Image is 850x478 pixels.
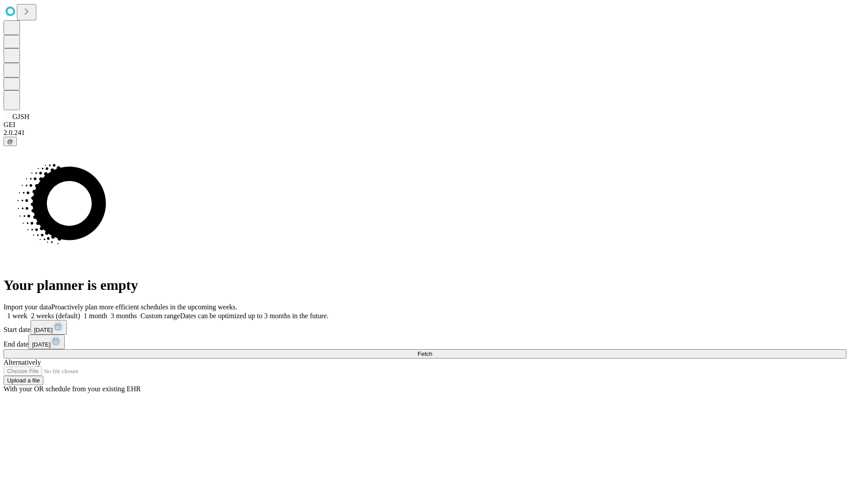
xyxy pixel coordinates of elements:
button: @ [4,137,17,146]
span: @ [7,138,13,145]
span: Dates can be optimized up to 3 months in the future. [180,312,328,320]
span: 3 months [111,312,137,320]
span: Alternatively [4,358,41,366]
div: GEI [4,121,846,129]
span: [DATE] [32,341,50,348]
span: Proactively plan more efficient schedules in the upcoming weeks. [51,303,237,311]
div: End date [4,335,846,349]
span: Fetch [417,351,432,357]
span: 2 weeks (default) [31,312,80,320]
span: 1 week [7,312,27,320]
button: Fetch [4,349,846,358]
div: 2.0.241 [4,129,846,137]
span: With your OR schedule from your existing EHR [4,385,141,393]
h1: Your planner is empty [4,277,846,293]
span: Import your data [4,303,51,311]
button: Upload a file [4,376,43,385]
span: GJSH [12,113,29,120]
div: Start date [4,320,846,335]
button: [DATE] [31,320,67,335]
span: 1 month [84,312,107,320]
span: [DATE] [34,327,53,333]
span: Custom range [140,312,180,320]
button: [DATE] [28,335,65,349]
